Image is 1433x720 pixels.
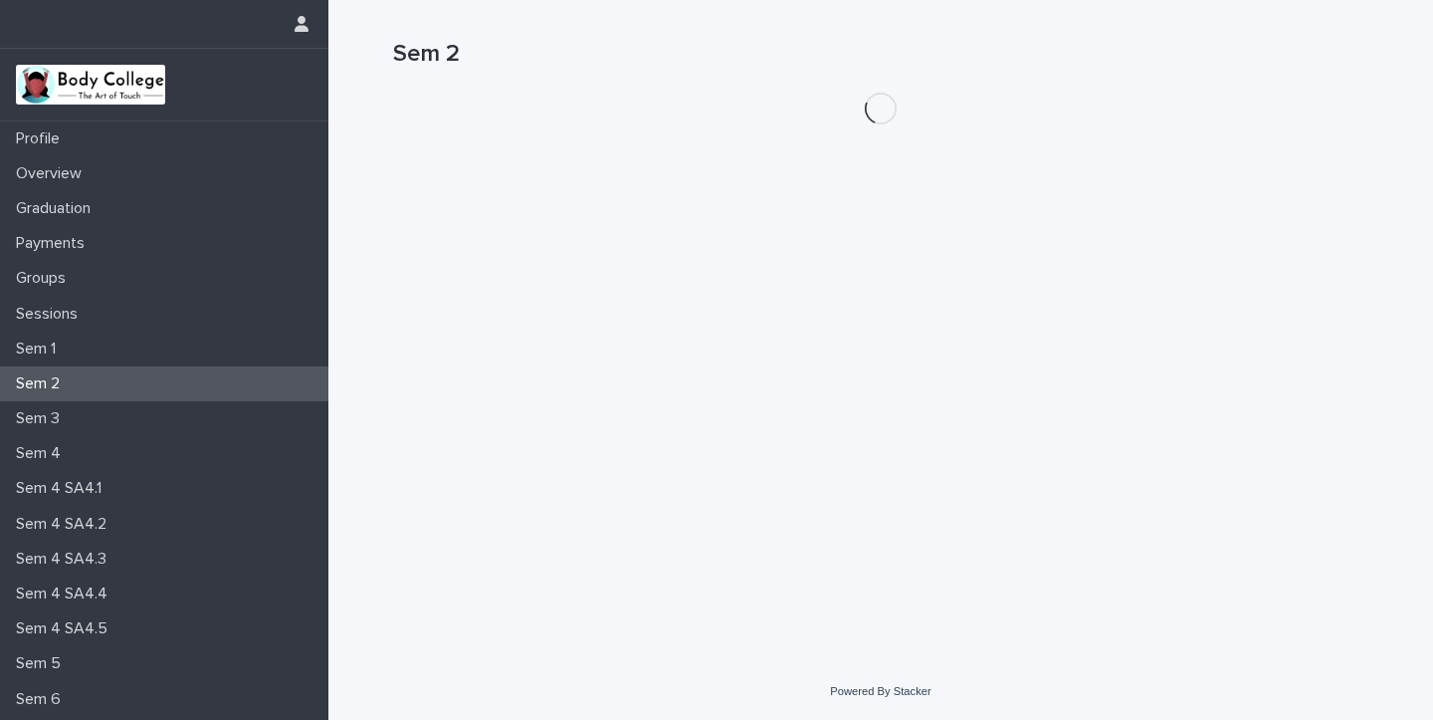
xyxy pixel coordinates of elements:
p: Payments [8,234,101,253]
p: Sem 4 SA4.1 [8,479,117,498]
p: Sem 3 [8,409,76,428]
img: xvtzy2PTuGgGH0xbwGb2 [16,65,165,105]
p: Sem 4 [8,444,77,463]
p: Sem 4 SA4.3 [8,550,122,569]
p: Sem 4 SA4.4 [8,585,123,603]
p: Groups [8,269,82,288]
p: Sessions [8,305,94,324]
p: Overview [8,164,98,183]
p: Sem 5 [8,654,77,673]
p: Sem 4 SA4.5 [8,619,123,638]
p: Profile [8,129,76,148]
h1: Sem 2 [393,40,1368,69]
p: Sem 2 [8,374,76,393]
a: Powered By Stacker [830,685,930,697]
p: Graduation [8,199,106,218]
p: Sem 6 [8,690,77,709]
p: Sem 4 SA4.2 [8,515,122,534]
p: Sem 1 [8,340,72,359]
